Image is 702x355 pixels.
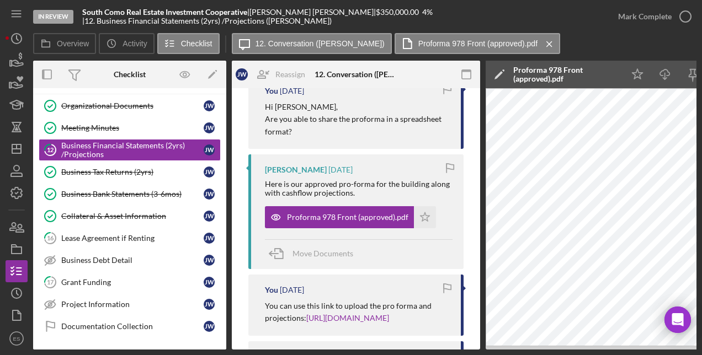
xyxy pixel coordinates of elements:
[607,6,696,28] button: Mark Complete
[13,336,20,342] text: ES
[265,180,453,197] div: Here is our approved pro-forma for the building along with cashflow projections.
[204,211,215,222] div: J W
[204,255,215,266] div: J W
[61,256,204,265] div: Business Debt Detail
[280,87,304,95] time: 2025-08-12 19:29
[61,212,204,220] div: Collateral & Asset Information
[39,205,221,227] a: Collateral & Asset InformationJW
[57,39,89,48] label: Overview
[61,168,204,176] div: Business Tax Returns (2yrs)
[157,33,220,54] button: Checklist
[47,146,54,153] tspan: 12
[204,233,215,244] div: J W
[204,189,215,200] div: J W
[61,141,204,159] div: Business Financial Statements (2yrs) /Projections
[33,10,73,24] div: In Review
[422,8,433,17] div: 4 %
[114,70,146,79] div: Checklist
[61,322,204,331] div: Documentation Collection
[265,87,278,95] div: You
[39,161,221,183] a: Business Tax Returns (2yrs)JW
[39,95,221,117] a: Organizational DocumentsJW
[39,271,221,293] a: 17Grant FundingJW
[39,293,221,315] a: Project InformationJW
[82,7,247,17] b: South Como Real Estate Investment Cooperative
[418,39,538,48] label: Proforma 978 Front (approved).pdf
[82,8,249,17] div: |
[47,234,54,241] tspan: 16
[292,249,353,258] span: Move Documents
[306,313,389,322] a: [URL][DOMAIN_NAME]
[315,70,397,79] div: 12. Conversation ([PERSON_NAME])
[123,39,147,48] label: Activity
[265,101,450,113] p: Hi [PERSON_NAME],
[39,227,221,249] a: 16Lease Agreement if RentingJW
[230,63,316,85] button: JWReassign
[265,300,450,325] p: You can use this link to upload the pro forma and projections:
[39,249,221,271] a: Business Debt DetailJW
[33,33,96,54] button: Overview
[39,117,221,139] a: Meeting MinutesJW
[204,299,215,310] div: J W
[47,278,54,286] tspan: 17
[82,17,332,25] div: | 12. Business Financial Statements (2yrs) /Projections ([PERSON_NAME])
[618,6,672,28] div: Mark Complete
[61,300,204,309] div: Project Information
[204,277,215,288] div: J W
[204,166,215,177] div: J W
[61,278,204,287] div: Grant Funding
[328,165,353,174] time: 2025-08-07 14:20
[265,286,278,294] div: You
[204,100,215,111] div: J W
[39,183,221,205] a: Business Bank Statements (3-6mos)JW
[256,39,385,48] label: 12. Conversation ([PERSON_NAME])
[275,63,305,85] div: Reassign
[236,68,248,80] div: J W
[99,33,154,54] button: Activity
[181,39,212,48] label: Checklist
[6,327,28,349] button: ES
[204,321,215,332] div: J W
[39,315,221,337] a: Documentation CollectionJW
[39,139,221,161] a: 12Business Financial Statements (2yrs) /ProjectionsJW
[395,33,560,54] button: Proforma 978 Front (approved).pdf
[265,165,327,174] div: [PERSON_NAME]
[664,306,691,333] div: Open Intercom Messenger
[280,286,304,294] time: 2025-07-19 00:16
[232,33,392,54] button: 12. Conversation ([PERSON_NAME])
[265,113,450,138] p: Are you able to share the proforma in a spreadsheet format?
[265,240,364,267] button: Move Documents
[265,206,436,228] button: Proforma 978 Front (approved).pdf
[61,234,204,243] div: Lease Agreement if Renting
[61,123,204,132] div: Meeting Minutes
[61,190,204,198] div: Business Bank Statements (3-6mos)
[513,66,618,83] div: Proforma 978 Front (approved).pdf
[249,8,376,17] div: [PERSON_NAME] [PERSON_NAME] |
[287,213,408,222] div: Proforma 978 Front (approved).pdf
[376,8,422,17] div: $350,000.00
[61,101,204,110] div: Organizational Documents
[204,122,215,133] div: J W
[204,144,215,155] div: J W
